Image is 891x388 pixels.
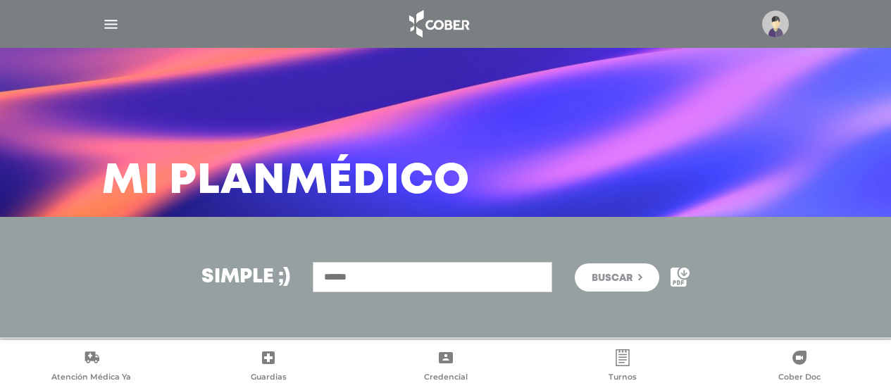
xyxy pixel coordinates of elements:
span: Cober Doc [778,372,821,384]
a: Atención Médica Ya [3,349,180,385]
a: Credencial [357,349,534,385]
h3: Mi Plan Médico [102,163,470,200]
span: Atención Médica Ya [51,372,131,384]
img: Cober_menu-lines-white.svg [102,15,120,33]
button: Buscar [575,263,659,292]
a: Cober Doc [711,349,888,385]
h3: Simple ;) [201,268,290,287]
img: logo_cober_home-white.png [401,7,475,41]
span: Credencial [424,372,468,384]
span: Buscar [592,273,633,283]
a: Guardias [180,349,356,385]
span: Turnos [609,372,637,384]
a: Turnos [534,349,711,385]
img: profile-placeholder.svg [762,11,789,37]
span: Guardias [251,372,287,384]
